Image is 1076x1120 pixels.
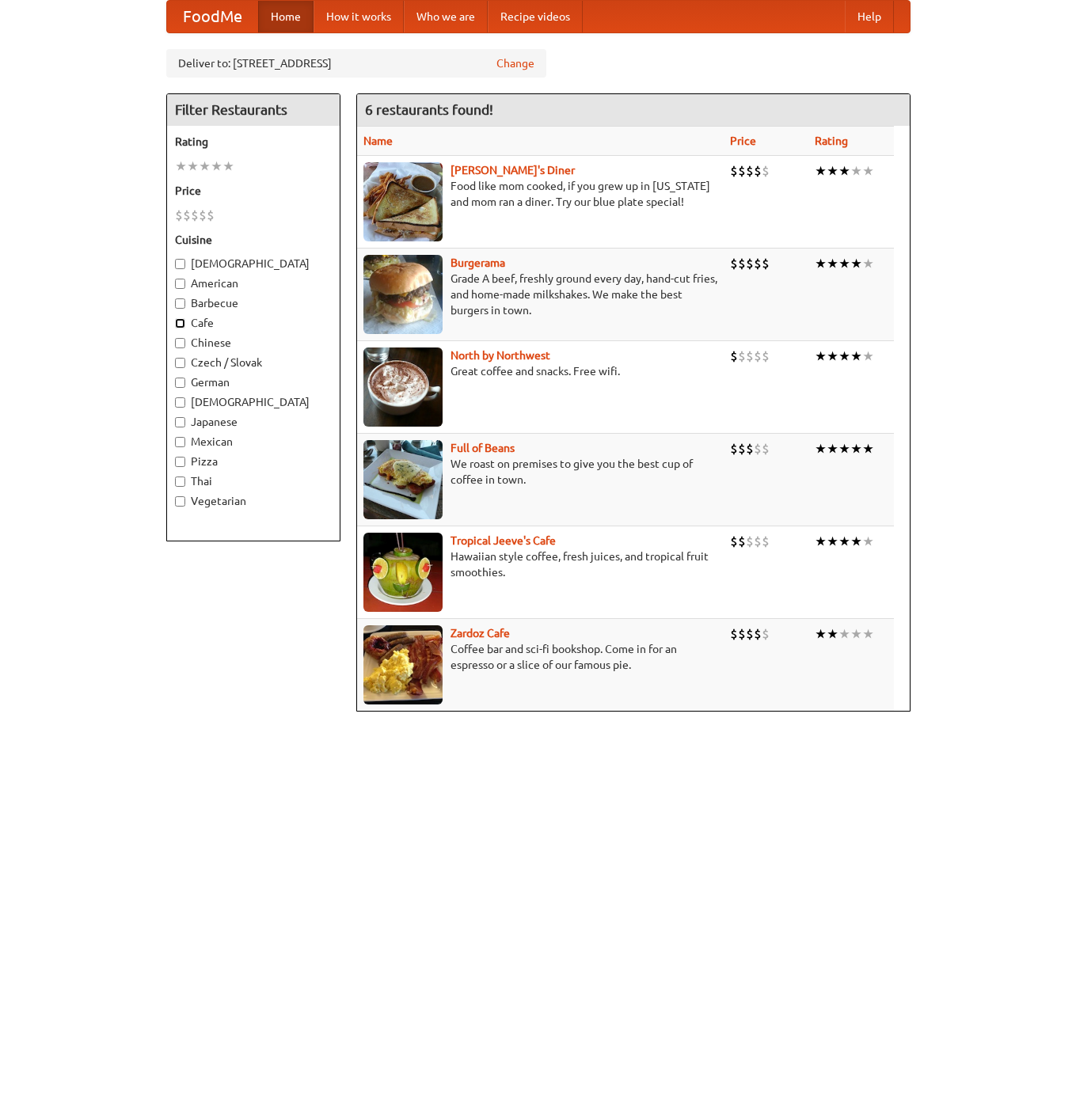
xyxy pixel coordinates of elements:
[363,162,443,241] img: sallys.jpg
[746,347,754,365] li: $
[175,158,187,175] li: ★
[175,275,332,291] label: American
[175,414,332,430] label: Japanese
[862,347,874,365] li: ★
[175,259,185,269] input: [DEMOGRAPHIC_DATA]
[838,162,850,180] li: ★
[754,347,762,365] li: $
[845,1,894,32] a: Help
[862,440,874,457] li: ★
[175,378,185,388] input: German
[815,135,848,147] a: Rating
[827,162,838,180] li: ★
[363,271,717,318] p: Grade A beef, freshly ground every day, hand-cut fries, and home-made milkshakes. We make the bes...
[730,347,738,365] li: $
[207,207,215,224] li: $
[746,625,754,643] li: $
[167,1,258,32] a: FoodMe
[175,315,332,331] label: Cafe
[862,255,874,272] li: ★
[838,255,850,272] li: ★
[754,625,762,643] li: $
[175,134,332,150] h5: Rating
[738,347,746,365] li: $
[363,347,443,427] img: north.jpg
[738,533,746,550] li: $
[175,374,332,390] label: German
[815,347,827,365] li: ★
[175,476,185,487] input: Thai
[175,256,332,271] label: [DEMOGRAPHIC_DATA]
[730,135,756,147] a: Price
[746,255,754,272] li: $
[762,625,770,643] li: $
[827,440,838,457] li: ★
[746,533,754,550] li: $
[850,255,862,272] li: ★
[754,162,762,180] li: $
[754,533,762,550] li: $
[762,347,770,365] li: $
[762,440,770,457] li: $
[496,55,534,71] a: Change
[175,295,332,311] label: Barbecue
[850,533,862,550] li: ★
[175,335,332,351] label: Chinese
[815,440,827,457] li: ★
[199,158,211,175] li: ★
[175,298,185,309] input: Barbecue
[363,641,717,673] p: Coffee bar and sci-fi bookshop. Come in for an espresso or a slice of our famous pie.
[738,162,746,180] li: $
[730,440,738,457] li: $
[746,162,754,180] li: $
[175,232,332,248] h5: Cuisine
[175,457,185,467] input: Pizza
[363,533,443,612] img: jeeves.jpg
[762,255,770,272] li: $
[314,1,404,32] a: How it works
[838,533,850,550] li: ★
[166,49,546,78] div: Deliver to: [STREET_ADDRESS]
[762,162,770,180] li: $
[363,440,443,519] img: beans.jpg
[451,349,550,362] a: North by Northwest
[746,440,754,457] li: $
[754,255,762,272] li: $
[175,496,185,507] input: Vegetarian
[738,255,746,272] li: $
[175,394,332,410] label: [DEMOGRAPHIC_DATA]
[363,135,393,147] a: Name
[850,347,862,365] li: ★
[175,397,185,408] input: [DEMOGRAPHIC_DATA]
[365,102,493,117] ng-pluralize: 6 restaurants found!
[211,158,222,175] li: ★
[850,440,862,457] li: ★
[175,279,185,289] input: American
[175,417,185,427] input: Japanese
[754,440,762,457] li: $
[187,158,199,175] li: ★
[175,434,332,450] label: Mexican
[850,162,862,180] li: ★
[815,625,827,643] li: ★
[738,440,746,457] li: $
[199,207,207,224] li: $
[838,440,850,457] li: ★
[827,255,838,272] li: ★
[827,625,838,643] li: ★
[222,158,234,175] li: ★
[191,207,199,224] li: $
[815,255,827,272] li: ★
[488,1,583,32] a: Recipe videos
[730,162,738,180] li: $
[451,627,510,640] a: Zardoz Cafe
[862,533,874,550] li: ★
[258,1,314,32] a: Home
[404,1,488,32] a: Who we are
[451,442,515,454] b: Full of Beans
[451,256,505,269] a: Burgerama
[451,164,575,177] a: [PERSON_NAME]'s Diner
